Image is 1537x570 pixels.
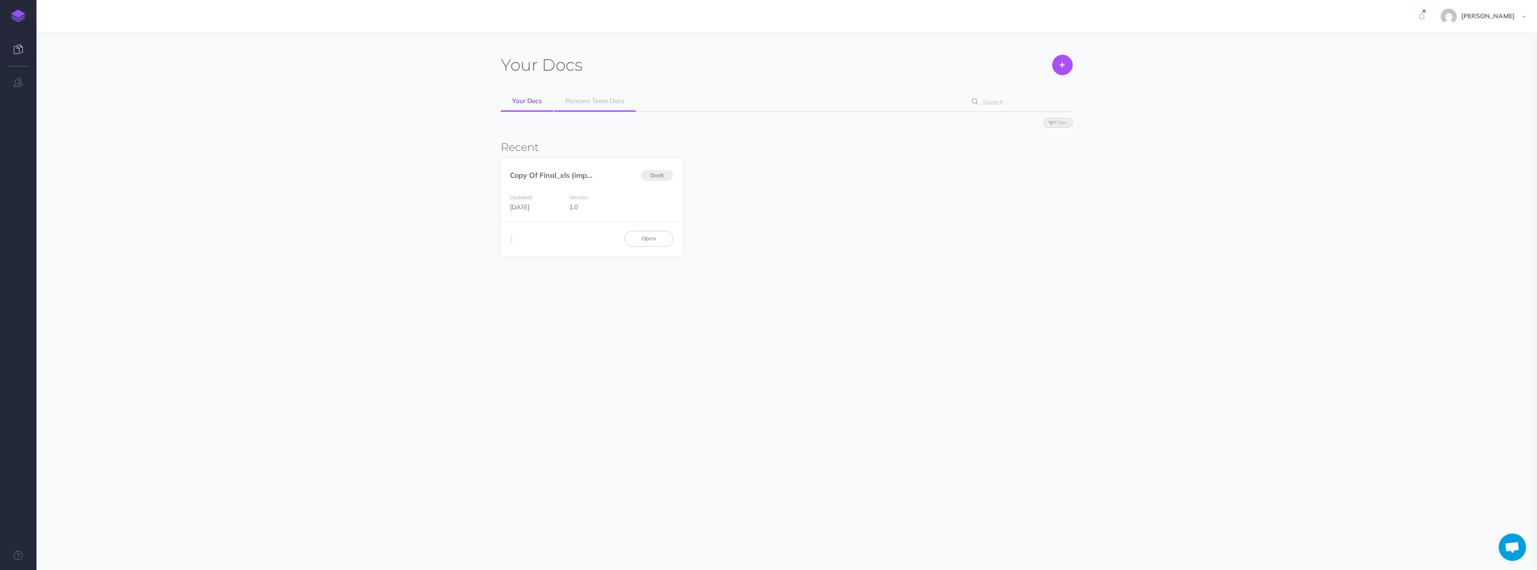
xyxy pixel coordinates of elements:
[11,10,25,22] img: logo-mark.svg
[510,194,533,201] small: Updated:
[501,55,538,75] span: Your
[1457,12,1519,20] span: [PERSON_NAME]
[624,231,673,246] a: Open
[980,94,1058,110] input: Search
[566,97,624,105] span: Rencore Team Docs
[512,97,542,105] span: Your Docs
[1044,118,1073,128] button: Filter
[501,91,553,112] a: Your Docs
[501,141,1072,153] h3: Recent
[501,55,582,75] h1: Docs
[510,171,592,180] a: Copy Of Final_xls (imp...
[510,203,530,211] span: [DATE]
[554,91,636,112] a: Rencore Team Docs
[569,203,578,211] span: 1.0
[1499,534,1526,561] div: Open chat
[1441,9,1457,25] img: 144ae60c011ffeabe18c6ddfbe14a5c9.jpg
[569,194,589,201] small: Version:
[510,233,513,246] i: More actions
